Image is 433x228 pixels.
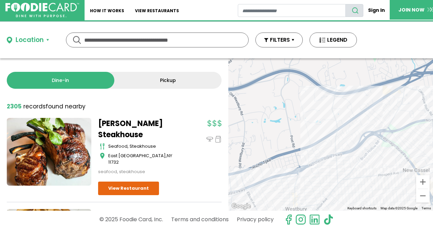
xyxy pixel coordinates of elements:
a: Open this area in Google Maps (opens a new window) [230,202,252,211]
span: NY [167,152,172,159]
div: seafood, steakhouse [108,143,183,150]
button: Zoom in [416,175,430,189]
button: search [345,4,363,17]
span: Map data ©2025 Google [381,206,417,210]
strong: 2305 [7,102,22,110]
a: [PERSON_NAME] Steakhouse [98,118,183,140]
img: tiktok.svg [323,214,334,225]
div: , [108,152,183,166]
img: pickup_icon.svg [215,136,222,143]
a: Pickup [114,72,222,89]
span: 11732 [108,159,119,165]
img: Google [230,202,252,211]
a: Kyma [98,209,183,220]
span: East [GEOGRAPHIC_DATA] [108,152,166,159]
a: View Restaurant [98,182,159,195]
a: Terms and conditions [171,213,229,225]
span: records [23,102,46,110]
img: linkedin.svg [309,214,320,225]
div: found nearby [7,102,86,111]
img: map_icon.svg [100,152,105,159]
div: Location [16,35,44,45]
button: Location [7,35,49,45]
button: Keyboard shortcuts [347,206,377,211]
a: Privacy policy [237,213,274,225]
svg: check us out on facebook [283,214,294,225]
button: Zoom out [416,189,430,203]
div: seafood, steakhouse [98,168,183,175]
img: cutlery_icon.svg [100,143,105,150]
input: restaurant search [238,4,346,17]
p: © 2025 Foodie Card, Inc. [99,213,163,225]
img: dinein_icon.svg [206,136,213,143]
a: Sign In [363,4,390,17]
a: Terms [421,206,431,210]
button: LEGEND [310,33,357,47]
button: FILTERS [255,33,303,47]
img: FoodieCard; Eat, Drink, Save, Donate [5,3,79,18]
a: Dine-in [7,72,114,89]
